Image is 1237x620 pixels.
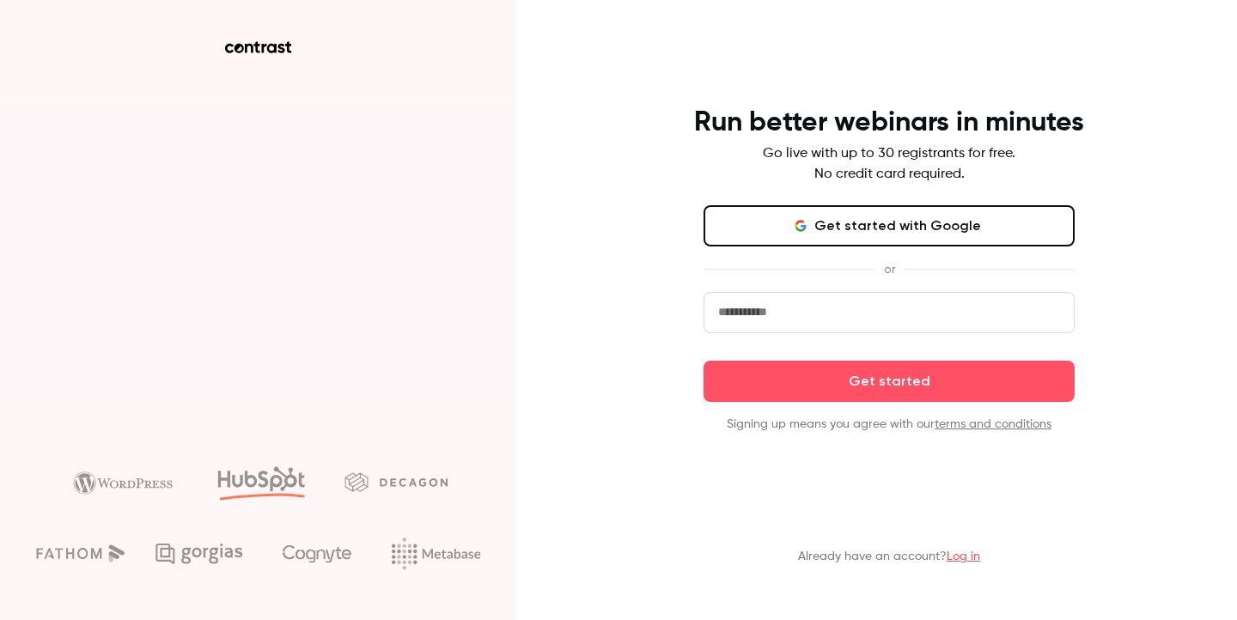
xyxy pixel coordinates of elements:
button: Get started [704,361,1075,402]
span: or [875,260,904,278]
h4: Run better webinars in minutes [694,106,1084,140]
a: Log in [947,550,980,562]
p: Already have an account? [798,548,980,565]
p: Go live with up to 30 registrants for free. No credit card required. [763,143,1015,185]
button: Get started with Google [704,205,1075,246]
a: terms and conditions [935,418,1051,430]
p: Signing up means you agree with our [704,416,1075,433]
img: decagon [344,472,448,491]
